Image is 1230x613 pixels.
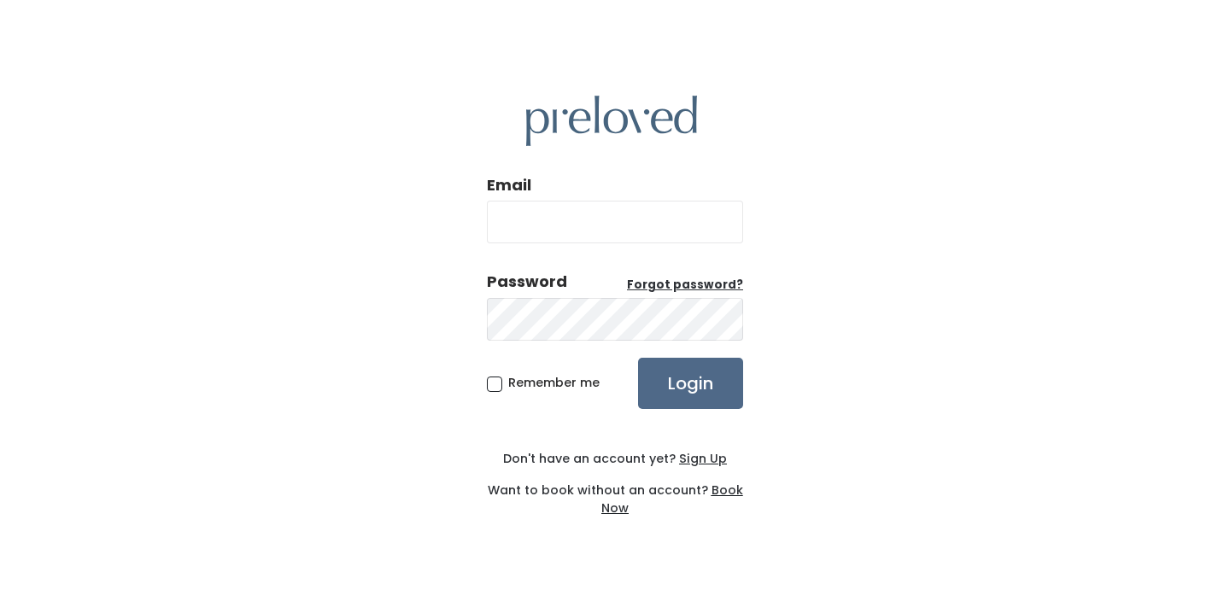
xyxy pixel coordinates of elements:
a: Book Now [601,482,743,517]
label: Email [487,174,531,196]
a: Sign Up [676,450,727,467]
a: Forgot password? [627,277,743,294]
u: Sign Up [679,450,727,467]
div: Password [487,271,567,293]
div: Don't have an account yet? [487,450,743,468]
u: Forgot password? [627,277,743,293]
input: Login [638,358,743,409]
span: Remember me [508,374,600,391]
img: preloved logo [526,96,697,146]
div: Want to book without an account? [487,468,743,517]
